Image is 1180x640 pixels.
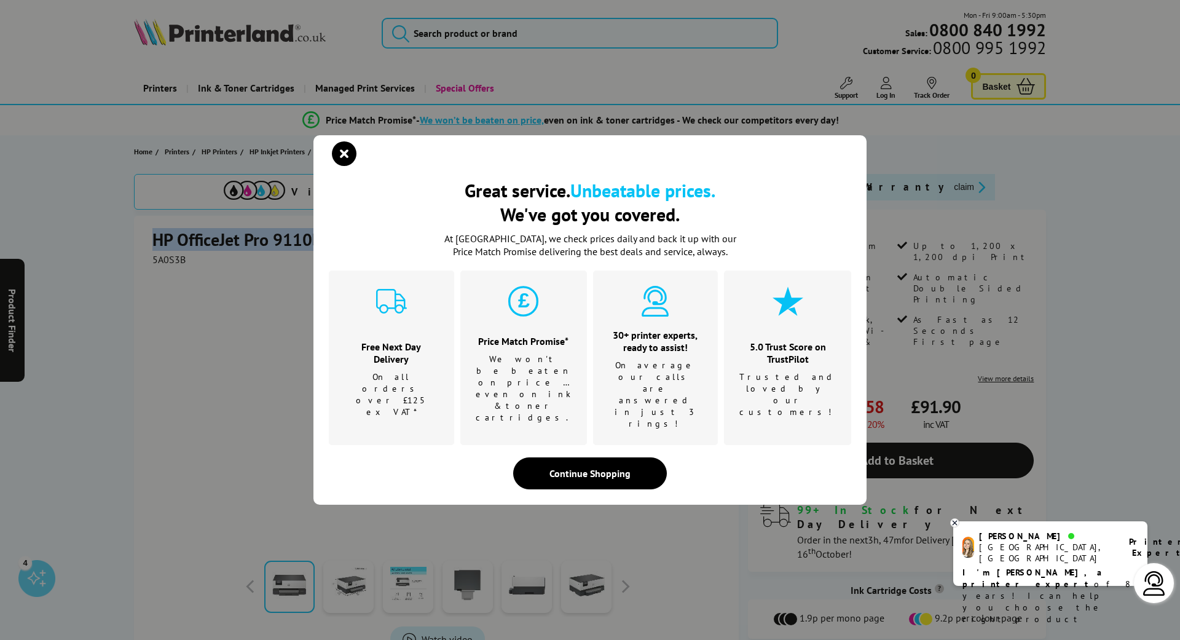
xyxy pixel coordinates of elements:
[376,286,407,317] img: delivery-cyan.svg
[739,341,836,365] h3: 5.0 Trust Score on TrustPilot
[739,371,836,418] p: Trusted and loved by our customers!
[640,286,671,317] img: expert-cyan.svg
[476,354,572,424] p: We won't be beaten on price …even on ink & toner cartridges.
[962,567,1106,590] b: I'm [PERSON_NAME], a printer expert
[335,144,353,163] button: close modal
[1142,571,1166,596] img: user-headset-light.svg
[979,542,1114,564] div: [GEOGRAPHIC_DATA], [GEOGRAPHIC_DATA]
[508,286,539,317] img: price-promise-cyan.svg
[570,178,715,202] b: Unbeatable prices.
[436,232,744,258] p: At [GEOGRAPHIC_DATA], we check prices daily and back it up with our Price Match Promise deliverin...
[773,286,803,317] img: star-cyan.svg
[962,567,1138,625] p: of 8 years! I can help you choose the right product
[513,457,667,489] div: Continue Shopping
[344,371,439,418] p: On all orders over £125 ex VAT*
[608,360,703,430] p: On average our calls are answered in just 3 rings!
[979,531,1114,542] div: [PERSON_NAME]
[476,335,572,347] h3: Price Match Promise*
[329,178,851,226] h2: Great service. We've got you covered.
[608,329,703,354] h3: 30+ printer experts, ready to assist!
[962,537,974,558] img: amy-livechat.png
[344,341,439,365] h3: Free Next Day Delivery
